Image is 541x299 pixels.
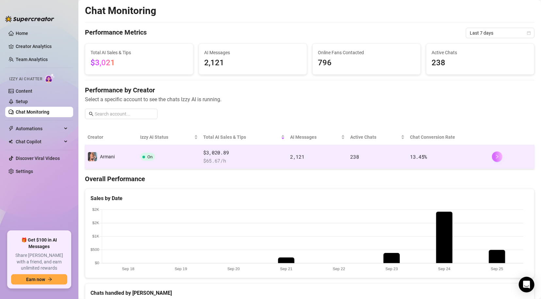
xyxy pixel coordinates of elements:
[90,49,188,56] span: Total AI Sales & Tips
[8,139,13,144] img: Chat Copilot
[527,31,531,35] span: calendar
[470,28,531,38] span: Last 7 days
[492,151,502,162] button: right
[290,134,340,141] span: AI Messages
[201,130,287,145] th: Total AI Sales & Tips
[16,156,60,161] a: Discover Viral Videos
[318,49,415,56] span: Online Fans Contacted
[85,28,147,38] h4: Performance Metrics
[203,134,280,141] span: Total AI Sales & Tips
[90,194,529,202] div: Sales by Date
[519,277,534,292] div: Open Intercom Messenger
[148,154,153,159] span: On
[203,157,285,165] span: $ 65.67 /h
[90,289,529,297] div: Chats handled by [PERSON_NAME]
[407,130,489,145] th: Chat Conversion Rate
[11,252,67,272] span: Share [PERSON_NAME] with a friend, and earn unlimited rewards
[204,57,302,69] span: 2,121
[90,58,115,67] span: $3,021
[5,16,54,22] img: logo-BBDzfeDw.svg
[85,130,138,145] th: Creator
[290,153,304,160] span: 2,121
[85,86,534,95] h4: Performance by Creator
[287,130,348,145] th: AI Messages
[9,76,42,82] span: Izzy AI Chatter
[432,49,529,56] span: Active Chats
[88,152,97,161] img: Armani
[16,136,62,147] span: Chat Copilot
[85,174,534,183] h4: Overall Performance
[203,149,285,157] span: $3,020.89
[350,153,359,160] span: 238
[410,153,427,160] span: 13.45 %
[8,126,14,131] span: thunderbolt
[16,57,48,62] a: Team Analytics
[16,109,49,115] a: Chat Monitoring
[45,73,55,83] img: AI Chatter
[16,169,33,174] a: Settings
[89,112,93,116] span: search
[495,154,500,159] span: right
[16,88,32,94] a: Content
[95,110,154,118] input: Search account...
[85,95,534,103] span: Select a specific account to see the chats Izzy AI is running.
[11,274,67,285] button: Earn nowarrow-right
[26,277,45,282] span: Earn now
[140,134,193,141] span: Izzy AI Status
[16,41,68,52] a: Creator Analytics
[16,99,28,104] a: Setup
[350,134,400,141] span: Active Chats
[348,130,407,145] th: Active Chats
[85,5,156,17] h2: Chat Monitoring
[16,123,62,134] span: Automations
[432,57,529,69] span: 238
[11,237,67,250] span: 🎁 Get $100 in AI Messages
[204,49,302,56] span: AI Messages
[100,154,115,159] span: Armani
[318,57,415,69] span: 796
[138,130,201,145] th: Izzy AI Status
[16,31,28,36] a: Home
[48,277,52,282] span: arrow-right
